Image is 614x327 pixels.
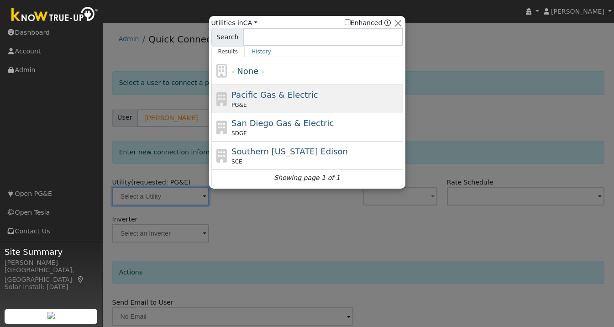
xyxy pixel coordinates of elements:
[231,118,334,128] span: San Diego Gas & Electric
[211,46,245,57] a: Results
[231,66,264,76] span: - None -
[345,18,383,28] label: Enhanced
[5,258,98,268] div: [PERSON_NAME]
[5,265,98,285] div: [GEOGRAPHIC_DATA], [GEOGRAPHIC_DATA]
[231,129,247,137] span: SDGE
[243,19,257,26] a: CA
[231,90,318,100] span: Pacific Gas & Electric
[345,18,391,28] span: Show enhanced providers
[231,158,242,166] span: SCE
[231,147,348,156] span: Southern [US_STATE] Edison
[384,19,391,26] a: Enhanced Providers
[77,276,85,283] a: Map
[231,101,247,109] span: PG&E
[345,19,351,25] input: Enhanced
[5,246,98,258] span: Site Summary
[47,312,55,319] img: retrieve
[274,173,340,183] i: Showing page 1 of 1
[211,28,244,46] span: Search
[211,18,257,28] span: Utilities in
[7,5,103,26] img: Know True-Up
[5,282,98,292] div: Solar Install: [DATE]
[245,46,278,57] a: History
[551,8,604,15] span: [PERSON_NAME]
